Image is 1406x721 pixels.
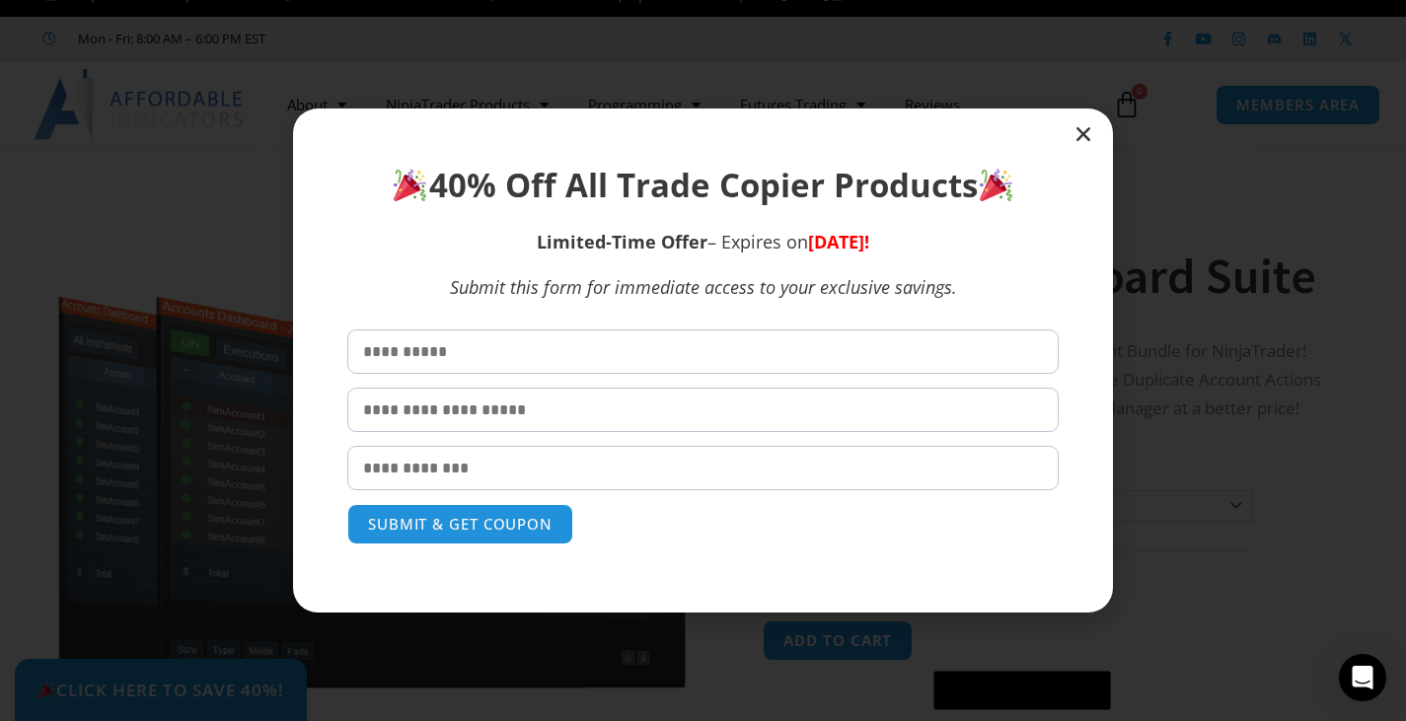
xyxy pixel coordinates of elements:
span: [DATE]! [808,230,869,253]
h1: 40% Off All Trade Copier Products [347,163,1059,208]
div: Open Intercom Messenger [1339,654,1386,701]
p: – Expires on [347,229,1059,255]
strong: Limited-Time Offer [537,230,707,253]
button: SUBMIT & GET COUPON [347,504,573,544]
a: Close [1073,124,1093,144]
img: 🎉 [394,169,426,201]
img: 🎉 [980,169,1012,201]
em: Submit this form for immediate access to your exclusive savings. [450,275,957,299]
